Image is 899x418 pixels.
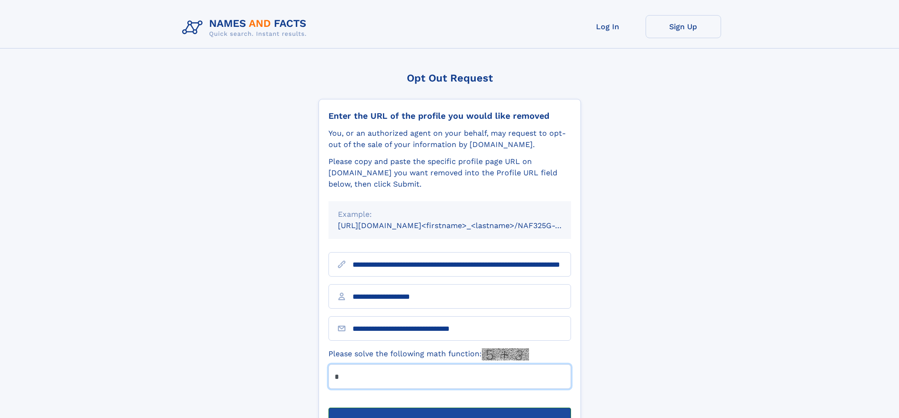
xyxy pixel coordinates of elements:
div: Example: [338,209,562,220]
div: You, or an authorized agent on your behalf, may request to opt-out of the sale of your informatio... [328,128,571,150]
a: Log In [570,15,646,38]
small: [URL][DOMAIN_NAME]<firstname>_<lastname>/NAF325G-xxxxxxxx [338,221,589,230]
div: Please copy and paste the specific profile page URL on [DOMAIN_NAME] you want removed into the Pr... [328,156,571,190]
label: Please solve the following math function: [328,348,529,361]
div: Enter the URL of the profile you would like removed [328,111,571,121]
img: Logo Names and Facts [178,15,314,41]
div: Opt Out Request [319,72,581,84]
a: Sign Up [646,15,721,38]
